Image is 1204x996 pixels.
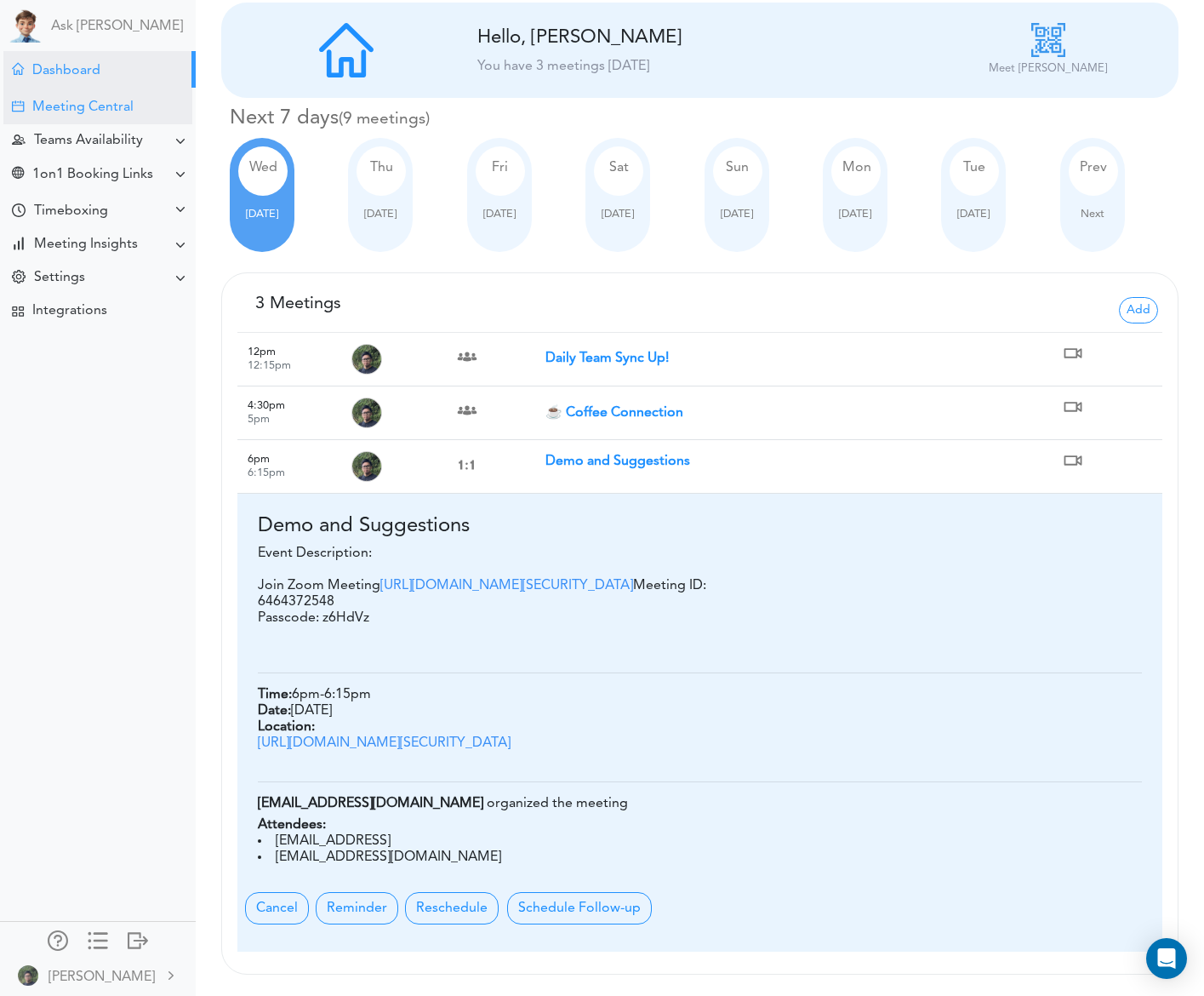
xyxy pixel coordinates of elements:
[258,704,291,718] b: Date:
[248,360,291,371] small: 12:15pm
[316,892,398,924] span: Send a Reminder Message
[255,295,341,312] span: 3 Meetings
[248,454,270,465] span: 6pm
[245,892,309,924] span: Cancel Meeting
[487,797,628,810] span: organized the meeting
[258,688,292,701] b: Time:
[957,209,990,220] span: [DATE]
[380,579,633,592] a: [URL][DOMAIN_NAME][SECURITY_DATA]
[292,688,320,701] span: 6pm
[839,209,871,220] span: [DATE]
[34,203,108,220] div: Timeboxing
[49,967,155,987] div: [PERSON_NAME]
[34,133,143,149] div: Teams Availability
[1059,393,1087,421] img: https://us06web.zoom.us/j/6503929270?pwd=ib5uQR2S3FCPJwbgPwoLAQZUDK0A5A.1
[12,63,24,75] div: Meeting Dashboard
[246,209,278,220] span: [DATE]
[324,688,371,701] span: 6:15pm
[291,704,332,718] span: [DATE]
[1059,447,1087,474] img: https://us05web.zoom.us/j/6464372548?pwd=ca8Z2vM5h6vYEHJWy2vvWjgbJXqC1p.1
[339,111,430,128] small: 9 meetings this week
[32,63,100,79] div: Dashboard
[609,161,629,175] span: Sat
[370,161,393,175] span: Thu
[258,719,1142,736] b: Location:
[237,494,1162,952] div: -
[18,965,38,986] img: 9k=
[258,578,768,627] div: Join Zoom Meeting Meeting ID: 6464372548 Passcode: z6HdVz
[1146,938,1187,979] div: Open Intercom Messenger
[88,930,108,947] div: Show only icons
[258,818,326,832] b: Attendees:
[12,100,24,112] div: Create Meeting
[842,161,871,175] span: Mon
[1119,301,1158,315] a: Add
[2,956,194,994] a: [PERSON_NAME]
[258,850,1142,866] li: [EMAIL_ADDRESS][DOMAIN_NAME]
[48,930,68,954] a: Manage Members and Externals
[248,467,285,478] small: 6:15pm
[1119,297,1158,323] span: Add Calendar
[1080,161,1107,175] span: Previous 7 days
[454,397,481,424] img: Team Meeting with 9 attendees vidyapamidi1608@gmail.combnguyen6@scu.edu,thaianle.work@gmail.com,b...
[258,797,483,810] span: [EMAIL_ADDRESS][DOMAIN_NAME]
[454,343,481,370] img: Team Meeting with 9 attendees bhavi@teamcalendar.aihitashamehta.design@gmail.com,jagik22@gmail.co...
[32,303,107,319] div: Integrations
[258,514,1142,539] h4: Demo and Suggestions
[477,26,852,49] div: Hello, [PERSON_NAME]
[405,892,499,924] button: Reschedule
[12,167,24,183] div: Share Meeting Link
[258,833,1142,850] li: [EMAIL_ADDRESS]
[989,60,1107,77] p: Meet [PERSON_NAME]
[726,161,749,175] span: Sun
[545,455,690,468] strong: Demo and Suggestions
[477,56,923,77] div: You have 3 meetings [DATE]
[507,892,652,924] button: Schedule Follow-up
[258,736,511,750] a: [URL][DOMAIN_NAME][SECURITY_DATA]
[1031,23,1065,57] img: qr-code_icon.png
[128,930,148,947] div: Log out
[1081,209,1104,220] span: Next 7 days
[34,237,138,253] div: Meeting Insights
[1059,340,1087,367] img: https://us06web.zoom.us/j/6503929270?pwd=ib5uQR2S3FCPJwbgPwoLAQZUDK0A5A.1
[963,161,985,175] span: Tue
[721,209,753,220] span: [DATE]
[230,106,1178,131] h4: Next 7 days
[351,398,382,428] img: Organizer Raj Lal
[12,306,24,318] div: TEAMCAL AI Workflow Apps
[454,453,478,477] img: One on one with raj@teamcalendar.ai
[248,414,270,425] small: 5pm
[51,19,183,35] a: Ask [PERSON_NAME]
[545,352,669,365] strong: Daily Team Sync Up!
[248,400,285,411] span: 4:30pm
[258,546,1142,562] div: Event Description:
[9,9,43,43] img: Powered by TEAMCAL AI
[32,100,134,116] div: Meeting Central
[492,161,508,175] span: Fri
[351,344,382,375] img: Organizer Raj Lal
[545,406,683,420] strong: ☕ Coffee Connection
[32,167,153,183] div: 1on1 Booking Links
[48,930,68,947] div: Manage Members and Externals
[34,270,85,286] div: Settings
[12,203,26,220] div: Time Your Goals
[602,209,634,220] span: [DATE]
[483,209,516,220] span: [DATE]
[364,209,397,220] span: [DATE]
[249,161,277,175] span: Wed
[351,451,382,482] img: Organizer Lanhui Chen
[88,930,108,954] a: Change side menu
[248,346,276,358] span: 12pm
